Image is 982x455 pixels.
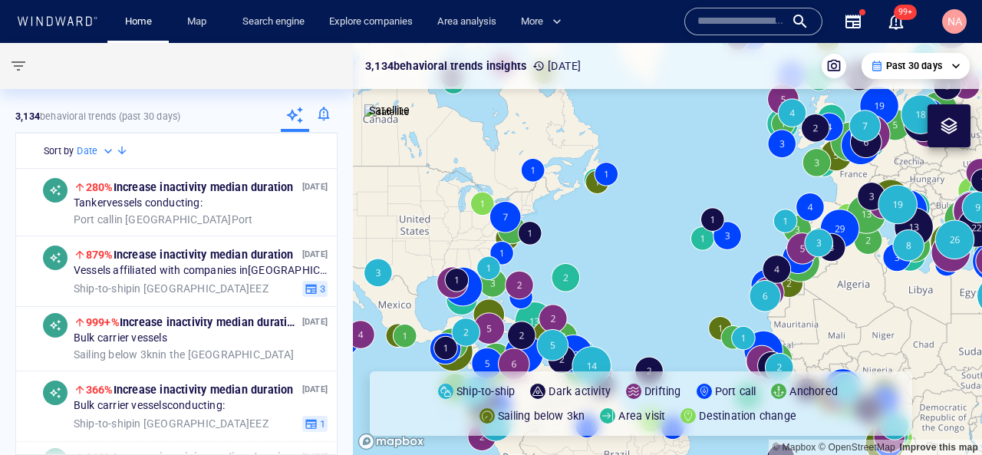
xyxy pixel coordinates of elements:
span: Ship-to-ship [74,282,132,294]
span: Tanker vessels conducting: [74,196,203,210]
p: [DATE] [302,315,328,329]
p: 3,134 behavioral trends insights [365,57,526,75]
span: 99+ [894,5,917,20]
button: 1 [302,415,328,432]
p: [DATE] [302,180,328,194]
p: Satellite [369,101,410,120]
span: 1 [318,417,325,430]
h6: Date [77,143,97,159]
span: More [521,13,562,31]
a: Home [119,8,158,35]
span: in [GEOGRAPHIC_DATA] EEZ [74,417,269,430]
p: Past 30 days [886,59,942,73]
h6: Sort by [44,143,74,159]
span: 280% [86,181,114,193]
p: Sailing below 3kn [498,407,585,425]
div: Date [77,143,116,159]
strong: 3,134 [15,110,40,122]
button: 99+ [878,3,914,40]
a: Area analysis [431,8,503,35]
a: OpenStreetMap [819,442,895,453]
a: Explore companies [323,8,419,35]
a: Map feedback [899,442,978,453]
span: in the [GEOGRAPHIC_DATA] [74,348,294,361]
span: Bulk carrier vessels conducting: [74,399,225,413]
p: Destination change [699,407,796,425]
p: [DATE] [302,247,328,262]
span: Increase in activity median duration [86,384,294,396]
span: Vessels affiliated with companies in [GEOGRAPHIC_DATA] conducting: [74,264,328,278]
canvas: Map [353,43,982,455]
span: Port call [74,213,114,225]
span: in [GEOGRAPHIC_DATA] Port [74,213,253,226]
span: Increase in activity median duration [86,181,294,193]
span: Sailing below 3kn [74,348,158,360]
button: NA [939,6,970,37]
p: Ship-to-ship [456,382,515,401]
p: Port call [715,382,756,401]
span: Increase in activity median duration [86,316,300,328]
button: 3 [302,280,328,297]
a: Map [181,8,218,35]
span: 999+% [86,316,120,328]
span: 366% [86,384,114,396]
p: Dark activity [549,382,611,401]
span: Ship-to-ship [74,417,132,429]
p: behavioral trends (Past 30 days) [15,110,180,124]
div: Past 30 days [871,59,961,73]
p: Drifting [644,382,681,401]
span: Bulk carrier vessels [74,331,167,345]
p: [DATE] [302,382,328,397]
span: 879% [86,249,114,261]
button: More [515,8,575,35]
span: 3 [318,282,325,295]
span: NA [947,15,962,28]
a: Search engine [236,8,311,35]
a: Mapbox [773,442,816,453]
p: Area visit [618,407,665,425]
button: Map [175,8,224,35]
img: satellite [364,104,410,120]
span: Increase in activity median duration [86,249,294,261]
span: in [GEOGRAPHIC_DATA] EEZ [74,282,269,295]
p: Anchored [789,382,838,401]
iframe: Chat [917,386,970,443]
div: Notification center [887,12,905,31]
a: Mapbox logo [358,433,425,450]
button: Home [114,8,163,35]
p: [DATE] [532,57,581,75]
